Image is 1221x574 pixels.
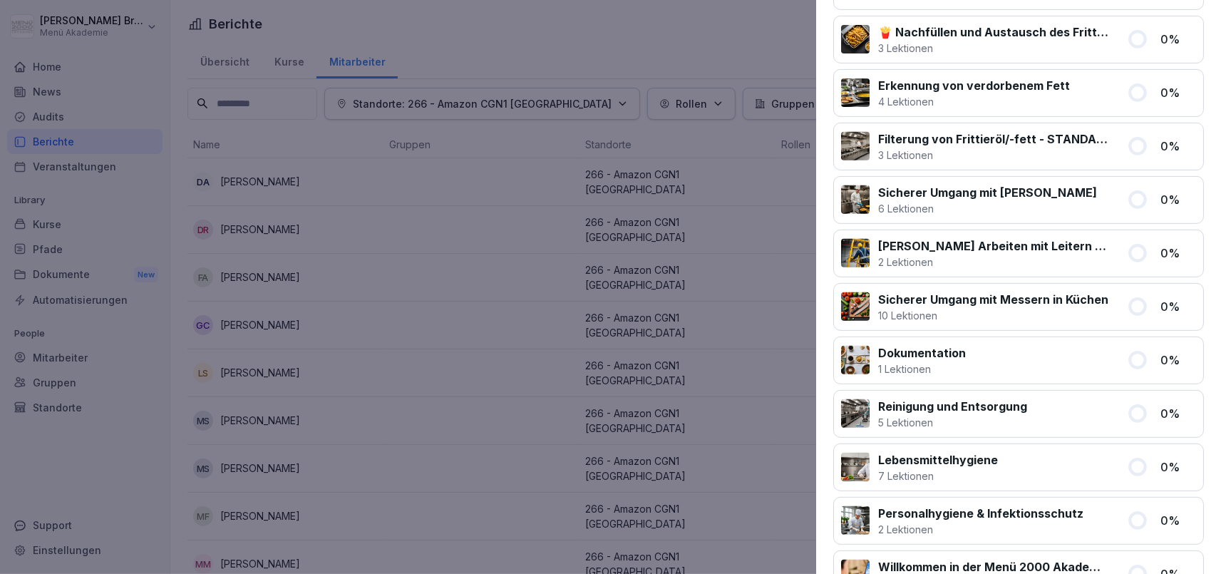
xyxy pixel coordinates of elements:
p: [PERSON_NAME] Arbeiten mit Leitern und [PERSON_NAME] [878,237,1110,255]
p: Sicherer Umgang mit [PERSON_NAME] [878,184,1097,201]
p: Erkennung von verdorbenem Fett [878,77,1070,94]
p: 1 Lektionen [878,362,966,376]
p: Sicherer Umgang mit Messern in Küchen [878,291,1108,308]
p: Lebensmittelhygiene [878,451,998,468]
p: 10 Lektionen [878,308,1108,323]
p: 3 Lektionen [878,148,1110,163]
p: 0 % [1160,352,1196,369]
p: 0 % [1160,84,1196,101]
p: 0 % [1160,458,1196,476]
p: 0 % [1160,512,1196,529]
p: Filterung von Frittieröl/-fett - STANDARD ohne Vito [878,130,1110,148]
p: 0 % [1160,138,1196,155]
p: Dokumentation [878,344,966,362]
p: 4 Lektionen [878,94,1070,109]
p: 5 Lektionen [878,415,1027,430]
p: Personalhygiene & Infektionsschutz [878,505,1083,522]
p: 0 % [1160,298,1196,315]
p: 6 Lektionen [878,201,1097,216]
p: 0 % [1160,405,1196,422]
p: Reinigung und Entsorgung [878,398,1027,415]
p: 3 Lektionen [878,41,1110,56]
p: 2 Lektionen [878,522,1083,537]
p: 0 % [1160,245,1196,262]
p: 7 Lektionen [878,468,998,483]
p: 0 % [1160,191,1196,208]
p: 🍟 Nachfüllen und Austausch des Frittieröl/-fettes [878,24,1110,41]
p: 0 % [1160,31,1196,48]
p: 2 Lektionen [878,255,1110,270]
